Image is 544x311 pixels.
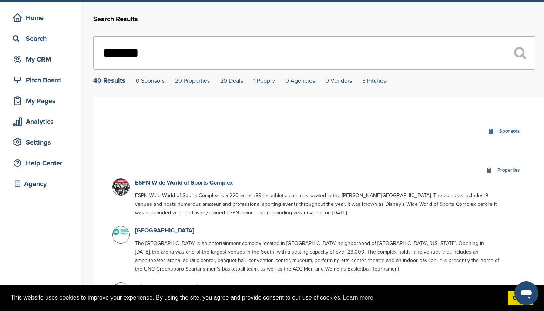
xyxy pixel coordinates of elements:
[496,166,521,175] div: Properties
[11,73,74,87] div: Pitch Board
[93,14,535,24] h2: Search Results
[11,115,74,128] div: Analytics
[135,191,499,217] p: ESPN Wide World of Sports Complex is a 220 acres (89 ha) athletic complex located in the [PERSON_...
[135,179,233,186] a: ESPN Wide World of Sports Complex
[342,292,375,303] a: learn more about cookies
[7,175,74,192] a: Agency
[11,136,74,149] div: Settings
[362,77,386,85] a: 3 Pitches
[514,281,538,305] iframe: Button to launch messaging window
[7,30,74,47] a: Search
[135,227,194,234] a: [GEOGRAPHIC_DATA]
[7,72,74,89] a: Pitch Board
[285,77,315,85] a: 0 Agencies
[11,53,74,66] div: My CRM
[220,77,243,85] a: 20 Deals
[113,283,131,290] img: Data?1415806149
[7,9,74,26] a: Home
[113,179,131,197] img: Data?1415811739
[7,51,74,68] a: My CRM
[113,226,131,237] img: Data?1415806088
[11,11,74,24] div: Home
[11,177,74,191] div: Agency
[7,134,74,151] a: Settings
[325,77,352,85] a: 0 Vendors
[135,239,499,273] p: The [GEOGRAPHIC_DATA] is an entertainment complex located in [GEOGRAPHIC_DATA] neighborhood of [G...
[136,77,165,85] a: 0 Sponsors
[7,113,74,130] a: Analytics
[7,155,74,172] a: Help Center
[11,156,74,170] div: Help Center
[175,77,210,85] a: 20 Properties
[11,292,502,303] span: This website uses cookies to improve your experience. By using the site, you agree and provide co...
[11,32,74,45] div: Search
[135,283,276,291] a: Winston-Salem Entertainment-[GEOGRAPHIC_DATA]
[93,77,125,84] div: 40 Results
[7,92,74,109] a: My Pages
[508,291,533,305] a: dismiss cookie message
[497,127,521,136] div: Sponsors
[11,94,74,107] div: My Pages
[253,77,275,85] a: 1 People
